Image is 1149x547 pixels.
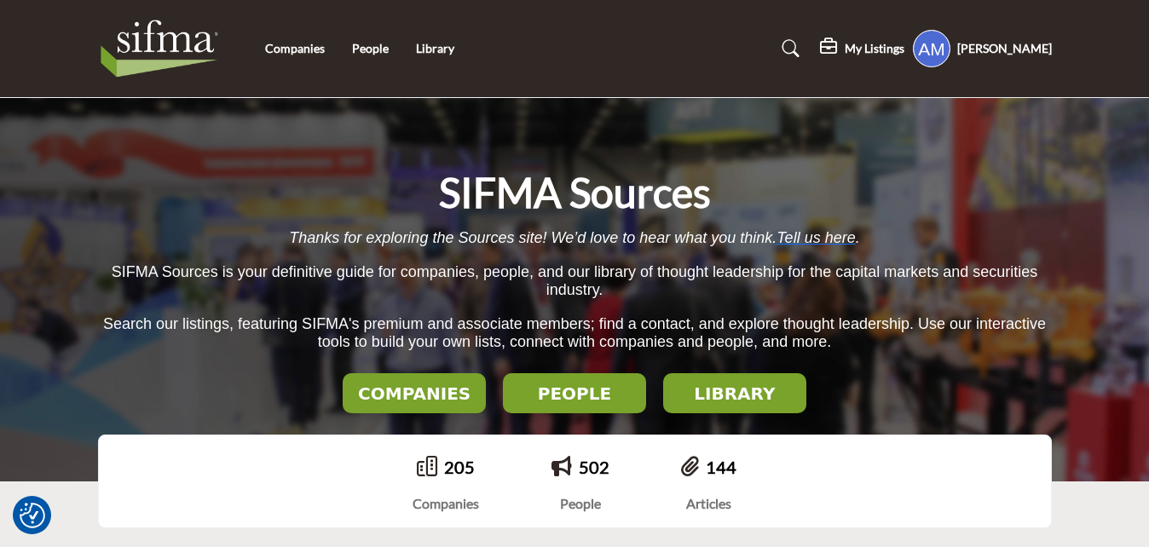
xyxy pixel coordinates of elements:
span: SIFMA Sources is your definitive guide for companies, people, and our library of thought leadersh... [112,263,1038,298]
a: 205 [444,457,475,477]
img: Site Logo [98,14,230,83]
button: PEOPLE [503,373,646,413]
button: COMPANIES [343,373,486,413]
a: 502 [579,457,609,477]
span: Search our listings, featuring SIFMA's premium and associate members; find a contact, and explore... [103,315,1046,350]
button: Consent Preferences [20,503,45,528]
button: Show hide supplier dropdown [913,30,950,67]
h2: LIBRARY [668,383,801,404]
div: Companies [413,493,479,514]
div: People [551,493,609,514]
h1: SIFMA Sources [439,166,711,219]
div: Articles [681,493,736,514]
a: 144 [706,457,736,477]
h2: PEOPLE [508,383,641,404]
div: My Listings [820,38,904,59]
a: Companies [265,41,325,55]
h2: COMPANIES [348,383,481,404]
a: Search [765,35,811,62]
a: Tell us here [777,229,855,246]
h5: [PERSON_NAME] [957,40,1052,57]
span: Thanks for exploring the Sources site! We’d love to hear what you think. . [289,229,859,246]
a: Library [416,41,454,55]
a: People [352,41,389,55]
img: Revisit consent button [20,503,45,528]
button: LIBRARY [663,373,806,413]
h5: My Listings [845,41,904,56]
